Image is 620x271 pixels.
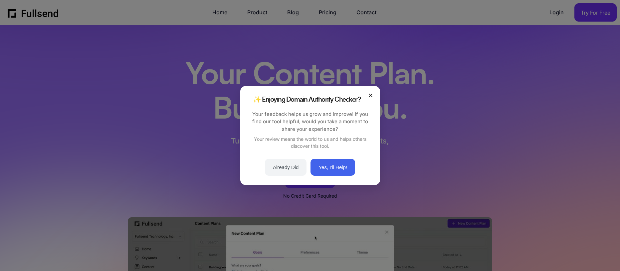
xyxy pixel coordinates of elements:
[251,135,369,149] p: Your review means the world to us and helps others discover this tool.
[367,91,375,99] button: Close
[251,95,369,104] h2: ✨ Enjoying Domain Authority Checker?
[251,111,369,133] p: Your feedback helps us grow and improve! If you find our tool helpful, would you take a moment to...
[265,159,307,176] button: Already Did
[310,159,355,176] button: Yes, I'll Help!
